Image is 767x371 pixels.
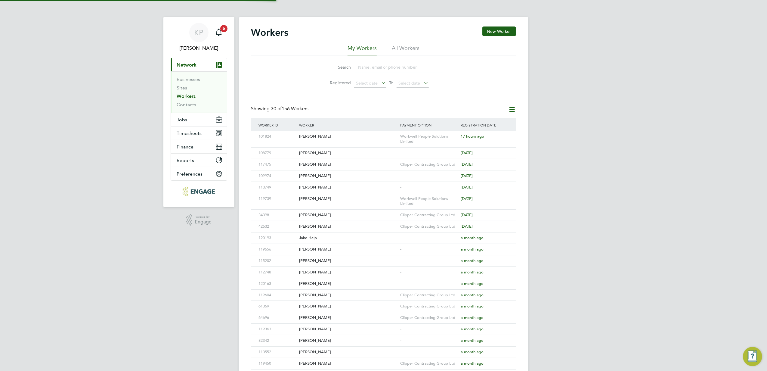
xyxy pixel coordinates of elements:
[177,102,196,108] a: Contacts
[461,281,484,286] span: a month ago
[257,210,298,221] div: 34398
[257,267,510,272] a: 112748[PERSON_NAME]-a month ago
[461,162,473,167] span: [DATE]
[461,196,473,201] span: [DATE]
[257,290,298,301] div: 119604
[257,244,298,255] div: 119656
[324,64,351,70] label: Search
[461,361,484,366] span: a month ago
[298,324,399,335] div: [PERSON_NAME]
[257,118,298,132] div: Worker ID
[257,170,510,175] a: 109974[PERSON_NAME]-[DATE]
[399,278,459,289] div: -
[171,23,227,52] a: KP[PERSON_NAME]
[298,182,399,193] div: [PERSON_NAME]
[298,255,399,267] div: [PERSON_NAME]
[388,79,395,87] span: To
[177,130,202,136] span: Timesheets
[257,159,298,170] div: 117475
[213,23,225,42] a: 6
[257,278,510,283] a: 120163[PERSON_NAME]-a month ago
[399,255,459,267] div: -
[171,187,227,196] a: Go to home page
[298,347,399,358] div: [PERSON_NAME]
[399,358,459,369] div: Clipper Contracting Group Ltd
[257,182,510,187] a: 113749[PERSON_NAME]-[DATE]
[298,290,399,301] div: [PERSON_NAME]
[195,214,212,220] span: Powered by
[257,312,298,323] div: 64696
[399,244,459,255] div: -
[324,80,351,86] label: Registered
[257,323,510,329] a: 119363[PERSON_NAME]-a month ago
[171,45,227,52] span: Kasia Piwowar
[461,292,484,298] span: a month ago
[257,335,298,346] div: 82342
[399,221,459,232] div: Clipper Contracting Group Ltd
[183,187,215,196] img: konnectrecruit-logo-retina.png
[171,71,227,113] div: Network
[257,335,510,340] a: 82342[PERSON_NAME]-a month ago
[251,26,289,39] h2: Workers
[399,193,459,210] div: Workwell People Solutions Limited
[257,131,510,136] a: 101824[PERSON_NAME]Workwell People Solutions Limited17 hours ago
[348,45,377,55] li: My Workers
[298,267,399,278] div: [PERSON_NAME]
[257,159,510,164] a: 117475[PERSON_NAME]Clipper Contracting Group Ltd[DATE]
[298,358,399,369] div: [PERSON_NAME]
[257,221,298,232] div: 42632
[399,170,459,182] div: -
[257,347,298,358] div: 113552
[195,220,212,225] span: Engage
[257,147,510,152] a: 108779[PERSON_NAME]-[DATE]
[257,148,298,159] div: 108779
[177,76,200,82] a: Businesses
[356,80,378,86] span: Select date
[298,221,399,232] div: [PERSON_NAME]
[461,315,484,320] span: a month ago
[461,150,473,155] span: [DATE]
[399,312,459,323] div: Clipper Contracting Group Ltd
[220,25,227,32] span: 6
[257,182,298,193] div: 113749
[743,347,762,366] button: Engage Resource Center
[298,148,399,159] div: [PERSON_NAME]
[257,267,298,278] div: 112748
[257,358,510,363] a: 119450[PERSON_NAME]Clipper Contracting Group Ltda month ago
[257,131,298,142] div: 101824
[171,58,227,71] button: Network
[399,267,459,278] div: -
[399,301,459,312] div: Clipper Contracting Group Ltd
[257,255,298,267] div: 115202
[171,154,227,167] button: Reports
[399,148,459,159] div: -
[257,312,510,317] a: 64696[PERSON_NAME]Clipper Contracting Group Ltda month ago
[257,346,510,351] a: 113552[PERSON_NAME]-a month ago
[298,170,399,182] div: [PERSON_NAME]
[271,106,282,112] span: 30 of
[251,106,310,112] div: Showing
[459,118,510,132] div: Registration Date
[461,247,484,252] span: a month ago
[392,45,419,55] li: All Workers
[298,244,399,255] div: [PERSON_NAME]
[461,224,473,229] span: [DATE]
[298,232,399,244] div: Jake Help
[399,347,459,358] div: -
[399,335,459,346] div: -
[257,209,510,214] a: 34398[PERSON_NAME]Clipper Contracting Group Ltd[DATE]
[171,113,227,126] button: Jobs
[257,278,298,289] div: 120163
[257,193,298,204] div: 119739
[177,62,197,68] span: Network
[461,304,484,309] span: a month ago
[177,157,194,163] span: Reports
[171,140,227,153] button: Finance
[399,80,420,86] span: Select date
[461,270,484,275] span: a month ago
[186,214,212,226] a: Powered byEngage
[399,232,459,244] div: -
[399,118,459,132] div: Payment Option
[298,193,399,204] div: [PERSON_NAME]
[194,29,203,36] span: KP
